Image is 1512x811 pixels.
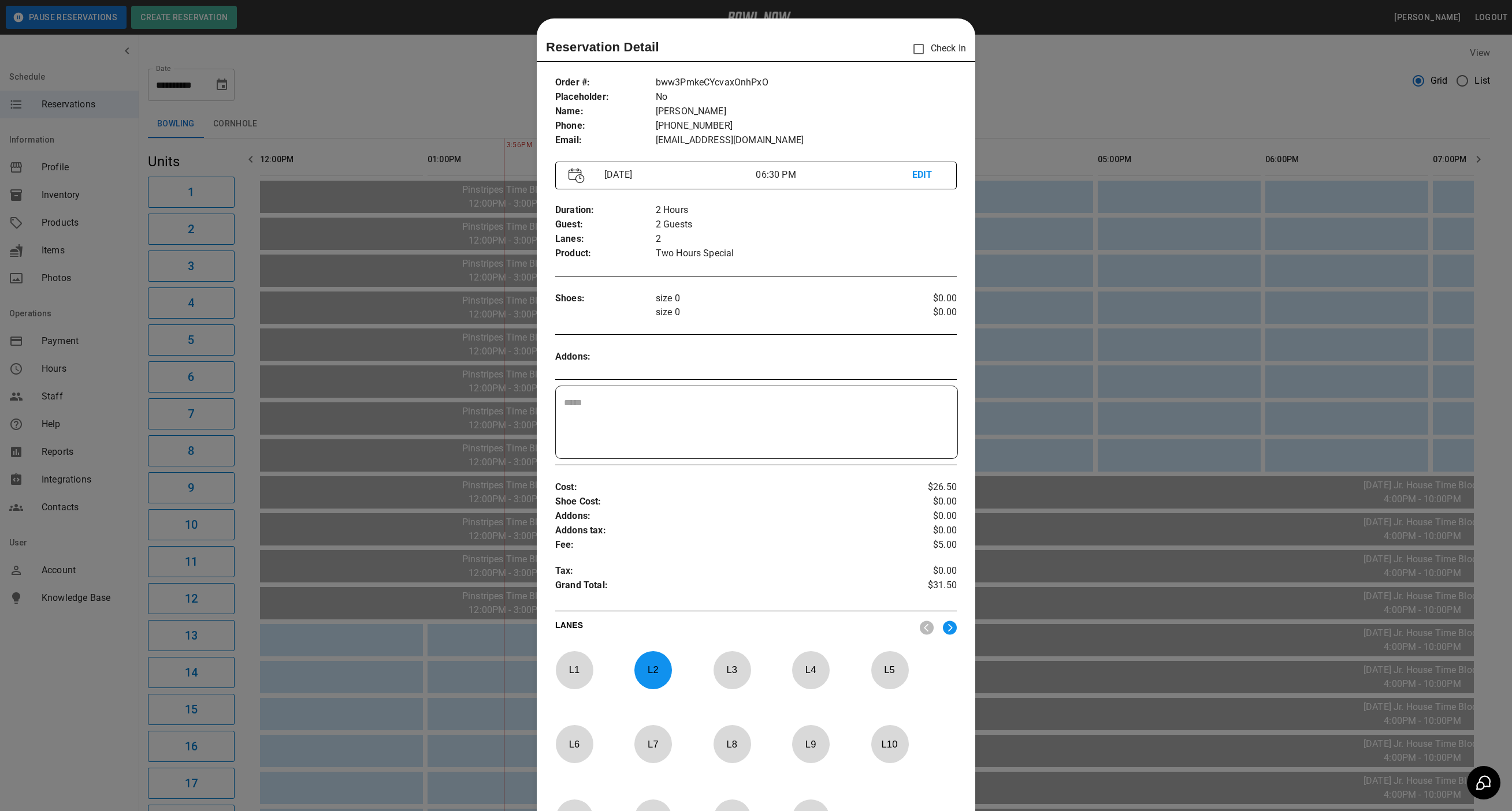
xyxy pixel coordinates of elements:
p: [DATE] [600,168,756,182]
p: L 10 [871,730,909,757]
img: right.svg [943,621,957,635]
p: Order # : [555,76,656,90]
p: bww3PmkeCYcvaxOnhPxO [656,76,957,90]
p: $0.00 [890,564,957,578]
img: nav_left.svg [920,621,934,635]
p: [PHONE_NUMBER] [656,119,957,133]
p: Guest : [555,218,656,232]
p: $0.00 [890,495,957,509]
p: LANES [555,619,911,636]
p: Email : [555,133,656,148]
p: Product : [555,246,656,261]
p: Tax : [555,564,890,578]
p: Two Hours Special [656,246,957,261]
p: L 1 [555,656,593,683]
p: [PERSON_NAME] [656,104,957,119]
p: Shoes : [555,291,656,306]
p: L 7 [634,730,672,757]
p: $0.00 [890,524,957,538]
p: Reservation Detail [546,38,659,57]
p: Name : [555,104,656,119]
p: $31.50 [890,578,957,596]
p: [EMAIL_ADDRESS][DOMAIN_NAME] [656,133,957,148]
p: $0.00 [890,305,957,319]
p: L 5 [871,656,909,683]
p: Placeholder : [555,90,656,104]
p: $0.00 [890,509,957,524]
p: EDIT [912,168,943,182]
p: Phone : [555,119,656,133]
p: 2 [656,232,957,246]
img: Vector [569,168,585,184]
p: L 8 [713,730,751,757]
p: L 4 [792,656,830,683]
p: size 0 [656,305,890,319]
p: Cost : [555,480,890,495]
p: L 6 [555,730,593,757]
p: 2 Guests [656,218,957,232]
p: size 0 [656,291,890,305]
p: Addons : [555,350,656,364]
p: Check In [907,37,966,61]
p: No [656,90,957,104]
p: L 3 [713,656,751,683]
p: 06:30 PM [756,168,912,182]
p: Addons tax : [555,524,890,538]
p: Shoe Cost : [555,495,890,509]
p: $26.50 [890,480,957,495]
p: L 2 [634,656,672,683]
p: Grand Total : [555,578,890,596]
p: Addons : [555,509,890,524]
p: 2 Hours [656,203,957,218]
p: L 9 [792,730,830,757]
p: $5.00 [890,538,957,552]
p: Fee : [555,538,890,552]
p: Lanes : [555,232,656,246]
p: $0.00 [890,291,957,305]
p: Duration : [555,203,656,218]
